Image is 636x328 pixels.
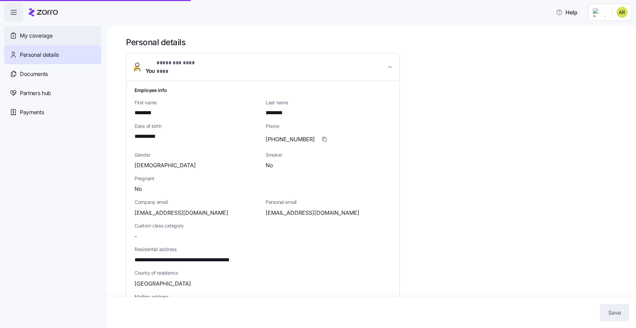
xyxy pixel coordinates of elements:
a: My coverage [4,26,101,45]
span: No [266,161,273,170]
span: [EMAIL_ADDRESS][DOMAIN_NAME] [135,209,228,217]
span: [DEMOGRAPHIC_DATA] [135,161,196,170]
h1: Personal details [126,37,626,48]
span: Phone [266,123,391,130]
span: Documents [20,70,48,78]
span: Help [556,8,577,16]
span: Payments [20,108,44,117]
span: Last name [266,99,391,106]
a: Payments [4,103,101,122]
span: Personal details [20,51,59,59]
span: Pregnant [135,175,391,182]
span: Smoker [266,152,391,158]
span: Residential address [135,246,391,253]
a: Personal details [4,45,101,64]
a: Partners hub [4,83,101,103]
span: Personal email [266,199,391,206]
button: Help [550,5,583,19]
a: Documents [4,64,101,83]
span: [EMAIL_ADDRESS][DOMAIN_NAME] [266,209,359,217]
span: Save [608,309,621,317]
span: Custom class category [135,222,260,229]
span: [GEOGRAPHIC_DATA] [135,279,191,288]
span: First name [135,99,260,106]
img: Employer logo [593,8,607,16]
span: Date of birth [135,123,260,130]
span: County of residence [135,270,391,276]
img: 9185a282c69cdd71b68e89b4687e71e8 [616,7,627,18]
span: Company email [135,199,260,206]
span: [PHONE_NUMBER] [266,135,315,144]
h1: Employee info [135,87,391,94]
span: Mailing address [135,293,391,300]
span: Gender [135,152,260,158]
span: You [145,59,204,75]
span: No [135,185,142,193]
span: Partners hub [20,89,51,97]
span: My coverage [20,31,52,40]
button: Save [600,304,629,321]
span: - [135,232,137,241]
